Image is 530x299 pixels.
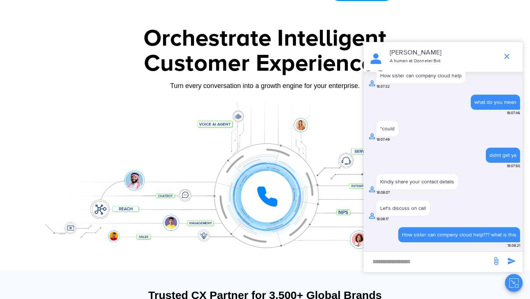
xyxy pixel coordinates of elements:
[390,58,495,64] p: A human at Ozonetel Bot
[499,49,514,64] span: end chat or minimize
[377,217,389,222] span: 18:08:17
[474,98,516,106] div: what do you mean
[35,46,495,81] div: Customer Experiences
[35,82,495,90] div: Turn every conversation into a growth engine for your enterprise.
[402,231,516,239] div: How sister can company cloud help??? what is this
[390,48,495,58] p: [PERSON_NAME]
[377,137,390,143] span: 18:07:49
[507,110,520,116] span: 18:07:46
[380,125,395,133] div: *could
[508,243,520,249] span: 18:08:21
[380,72,462,80] div: How sister can company cloud help
[35,27,495,50] div: Orchestrate Intelligent
[377,190,390,196] span: 18:08:07
[490,151,516,159] div: didnt get ya
[507,163,520,169] span: 18:07:50
[377,84,390,89] span: 18:07:32
[380,204,426,212] div: Let's discuss on call
[380,178,454,186] div: Kindly share your contact details
[489,254,504,268] span: send message
[504,254,519,268] span: send message
[505,274,523,292] button: Close chat
[367,255,488,268] div: new-msg-input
